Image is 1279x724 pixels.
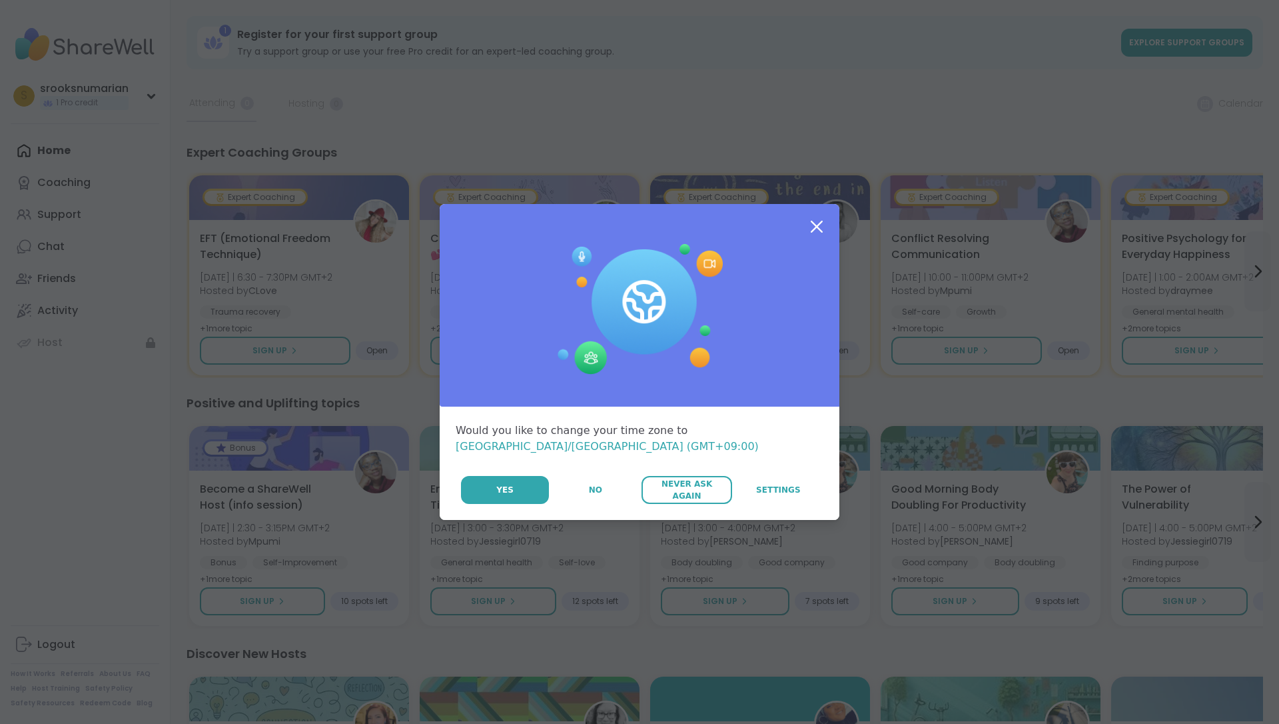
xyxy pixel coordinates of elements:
span: [GEOGRAPHIC_DATA]/[GEOGRAPHIC_DATA] (GMT+09:00) [456,440,759,453]
img: Session Experience [556,244,723,375]
span: Never Ask Again [648,478,725,502]
span: Yes [496,484,514,496]
span: No [589,484,602,496]
button: Yes [461,476,549,504]
a: Settings [733,476,823,504]
span: Settings [756,484,801,496]
button: Never Ask Again [641,476,731,504]
div: Would you like to change your time zone to [456,423,823,455]
button: No [550,476,640,504]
